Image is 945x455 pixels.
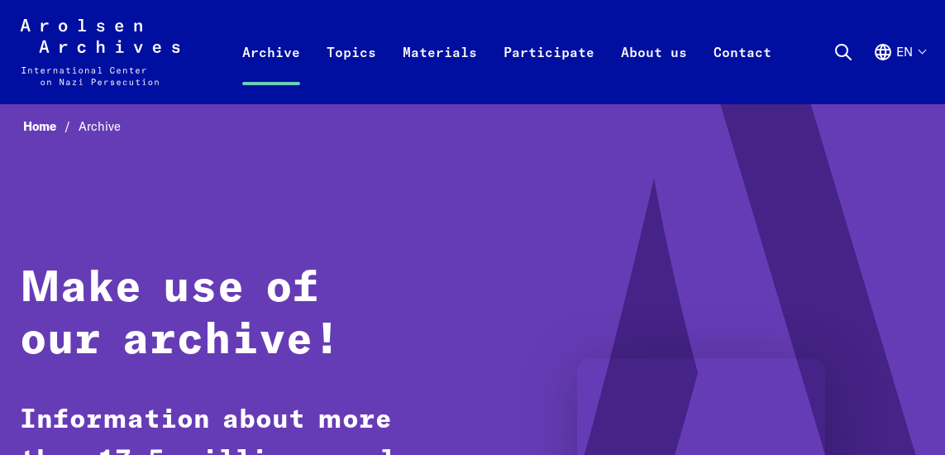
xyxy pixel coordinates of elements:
[20,263,444,368] h1: Make use of our archive!
[490,38,608,104] a: Participate
[313,38,389,104] a: Topics
[20,114,925,139] nav: Breadcrumb
[700,38,785,104] a: Contact
[23,118,79,134] a: Home
[229,19,785,85] nav: Primary
[873,42,925,100] button: English, language selection
[229,38,313,104] a: Archive
[389,38,490,104] a: Materials
[608,38,700,104] a: About us
[79,118,121,134] span: Archive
